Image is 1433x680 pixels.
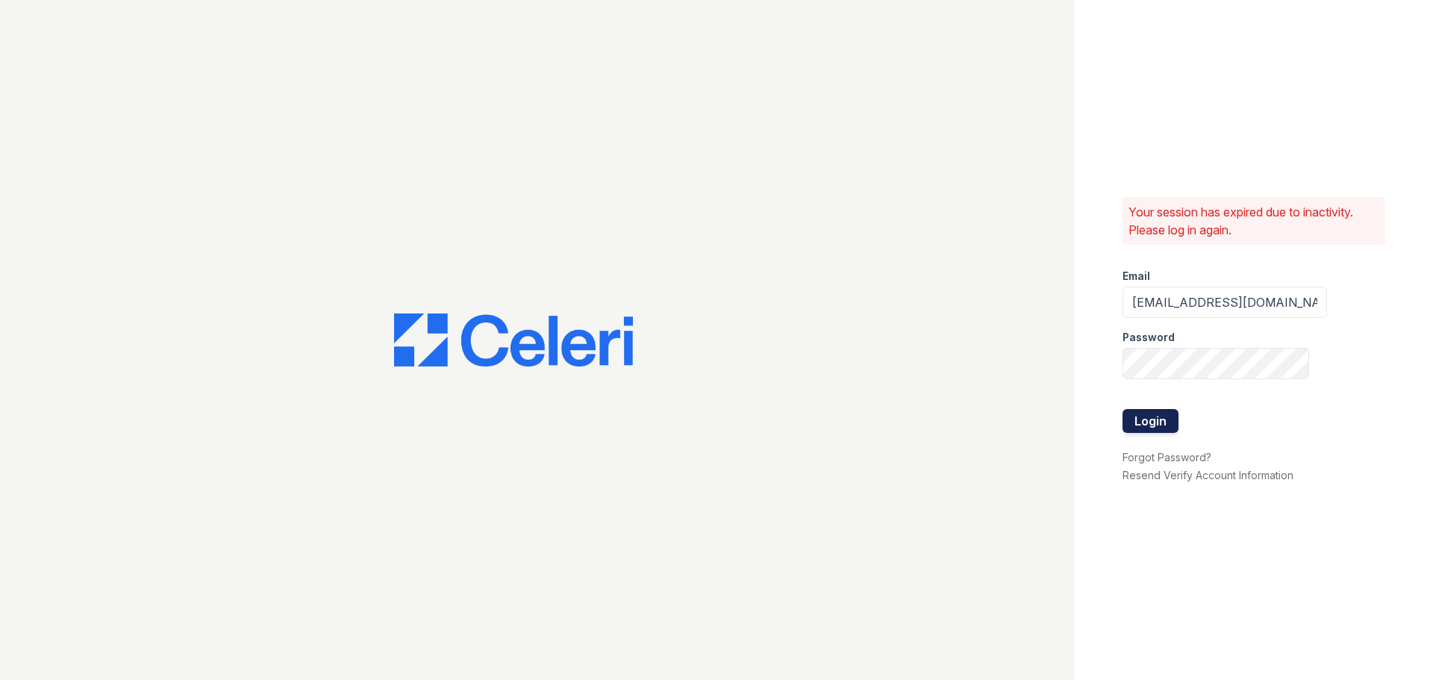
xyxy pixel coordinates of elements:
[1123,269,1150,284] label: Email
[1123,451,1211,464] a: Forgot Password?
[1123,330,1175,345] label: Password
[1123,469,1293,481] a: Resend Verify Account Information
[1128,203,1379,239] p: Your session has expired due to inactivity. Please log in again.
[394,314,633,367] img: CE_Logo_Blue-a8612792a0a2168367f1c8372b55b34899dd931a85d93a1a3d3e32e68fde9ad4.png
[1123,409,1178,433] button: Login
